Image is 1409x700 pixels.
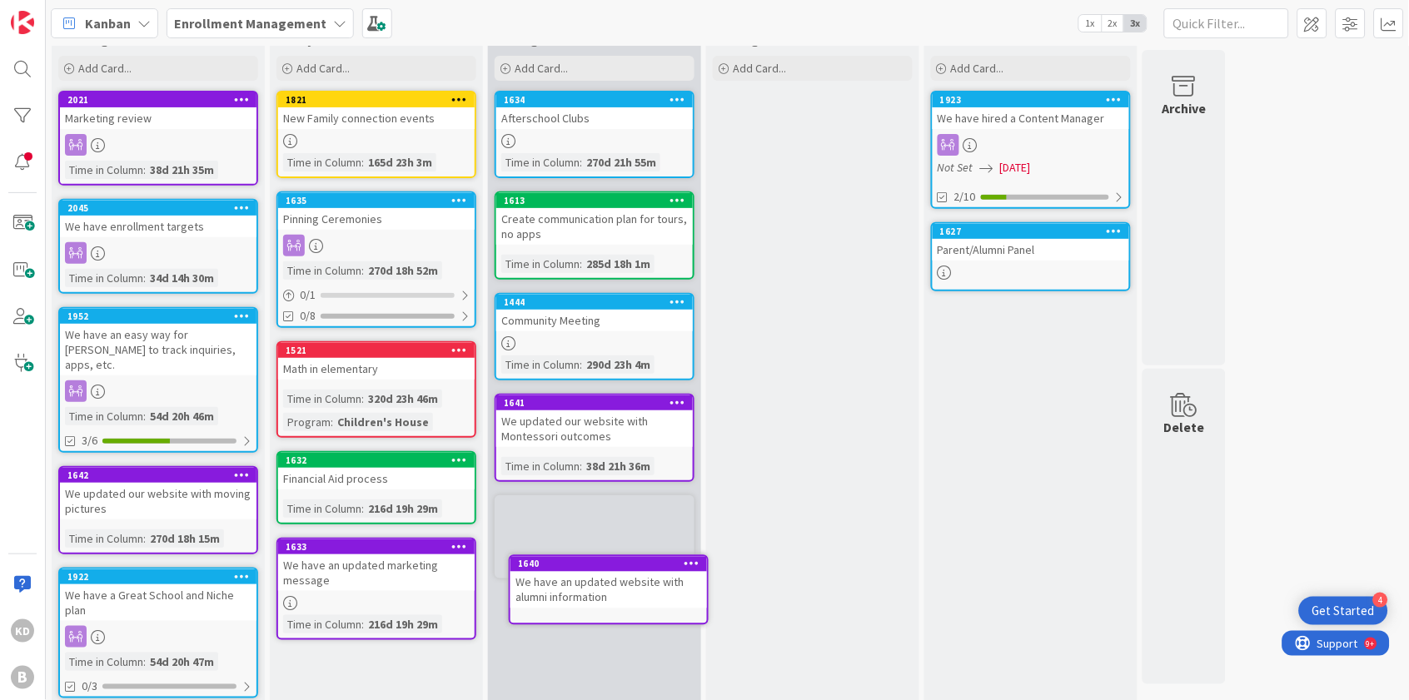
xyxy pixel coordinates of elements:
[940,94,1129,106] div: 1923
[496,395,693,447] div: 1641We updated our website with Montessori outcomes
[286,454,475,466] div: 1632
[283,615,361,633] div: Time in Column
[143,161,146,179] span: :
[1124,15,1147,32] span: 3x
[65,407,143,425] div: Time in Column
[276,451,476,524] a: 1632Financial Aid processTime in Column:216d 19h 29m
[60,309,256,324] div: 1952
[364,499,442,518] div: 216d 19h 29m
[582,457,655,475] div: 38d 21h 36m
[278,92,475,129] div: 1821New Family connection events
[496,395,693,410] div: 1641
[333,413,433,431] div: Children's House
[278,343,475,380] div: 1521Math in elementary
[60,468,256,483] div: 1642
[60,216,256,237] div: We have enrollment targets
[146,529,224,548] div: 270d 18h 15m
[1373,593,1388,608] div: 4
[933,92,1129,129] div: 1923We have hired a Content Manager
[278,343,475,358] div: 1521
[58,91,258,186] a: 2021Marketing reviewTime in Column:38d 21h 35m
[496,410,693,447] div: We updated our website with Montessori outcomes
[276,91,476,178] a: 1821New Family connection eventsTime in Column:165d 23h 3m
[58,466,258,554] a: 1642We updated our website with moving picturesTime in Column:270d 18h 15m
[496,295,693,331] div: 1444Community Meeting
[300,286,316,304] span: 0 / 1
[495,394,695,482] a: 1641We updated our website with Montessori outcomesTime in Column:38d 21h 36m
[60,324,256,375] div: We have an easy way for [PERSON_NAME] to track inquiries, apps, etc.
[65,269,143,287] div: Time in Column
[278,468,475,489] div: Financial Aid process
[296,61,350,76] span: Add Card...
[276,341,476,438] a: 1521Math in elementaryTime in Column:320d 23h 46mProgram:Children's House
[60,569,256,621] div: 1922We have a Great School and Niche plan
[1102,15,1124,32] span: 2x
[931,91,1131,209] a: 1923We have hired a Content ManagerNot Set[DATE]2/10
[174,15,326,32] b: Enrollment Management
[300,307,316,325] span: 0/8
[361,499,364,518] span: :
[283,261,361,280] div: Time in Column
[361,615,364,633] span: :
[143,653,146,671] span: :
[35,2,76,22] span: Support
[495,91,695,178] a: 1634Afterschool ClubsTime in Column:270d 21h 55m
[496,92,693,129] div: 1634Afterschool Clubs
[67,94,256,106] div: 2021
[78,61,132,76] span: Add Card...
[146,269,218,287] div: 34d 14h 30m
[60,309,256,375] div: 1952We have an easy way for [PERSON_NAME] to track inquiries, apps, etc.
[495,191,695,280] a: 1613Create communication plan for tours, no appsTime in Column:285d 18h 1m
[283,153,361,171] div: Time in Column
[501,355,580,374] div: Time in Column
[286,345,475,356] div: 1521
[361,153,364,171] span: :
[278,193,475,230] div: 1635Pinning Ceremonies
[278,539,475,591] div: 1633We have an updated marketing message
[286,195,475,206] div: 1635
[278,193,475,208] div: 1635
[143,529,146,548] span: :
[504,94,693,106] div: 1634
[283,413,331,431] div: Program
[67,469,256,481] div: 1642
[580,355,582,374] span: :
[501,153,580,171] div: Time in Column
[1164,8,1289,38] input: Quick Filter...
[278,358,475,380] div: Math in elementary
[496,107,693,129] div: Afterschool Clubs
[278,453,475,489] div: 1632Financial Aid process
[933,224,1129,261] div: 1627Parent/Alumni Panel
[67,571,256,583] div: 1922
[146,161,218,179] div: 38d 21h 35m
[933,224,1129,239] div: 1627
[933,239,1129,261] div: Parent/Alumni Panel
[938,160,973,175] i: Not Set
[1079,15,1102,32] span: 1x
[582,153,660,171] div: 270d 21h 55m
[58,199,258,294] a: 2045We have enrollment targetsTime in Column:34d 14h 30m
[954,188,976,206] span: 2/10
[278,554,475,591] div: We have an updated marketing message
[496,92,693,107] div: 1634
[65,529,143,548] div: Time in Column
[11,666,34,689] div: B
[146,407,218,425] div: 54d 20h 46m
[60,468,256,519] div: 1642We updated our website with moving pictures
[278,285,475,305] div: 0/1
[1000,159,1031,176] span: [DATE]
[143,407,146,425] span: :
[60,569,256,584] div: 1922
[361,390,364,408] span: :
[1163,98,1207,118] div: Archive
[85,13,131,33] span: Kanban
[364,261,442,280] div: 270d 18h 52m
[582,355,655,374] div: 290d 23h 4m
[60,92,256,107] div: 2021
[82,678,97,695] span: 0/3
[146,653,218,671] div: 54d 20h 47m
[580,457,582,475] span: :
[82,432,97,449] span: 3/6
[278,539,475,554] div: 1633
[582,255,655,273] div: 285d 18h 1m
